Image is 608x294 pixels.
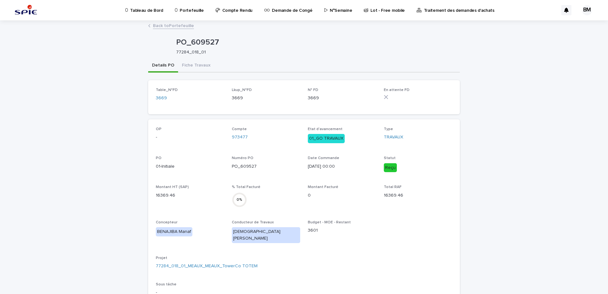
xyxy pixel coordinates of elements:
[308,156,339,160] span: Date Commande
[156,134,224,141] div: -
[384,163,397,172] div: Reçu
[308,163,376,170] p: [DATE] 00:00
[232,227,300,243] div: [DEMOGRAPHIC_DATA][PERSON_NAME]
[232,185,260,189] span: % Total Facturé
[308,95,376,101] p: 3669
[156,156,162,160] span: PO
[156,88,178,92] span: Table_N°FD
[308,134,345,143] div: 01_GO TRAVAUX
[308,88,318,92] span: N° FD
[308,185,338,189] span: Montant Facturé
[156,127,162,131] span: OP
[308,127,342,131] span: Etat d'avancement
[232,196,247,203] div: 0 %
[582,5,592,15] div: BM
[148,59,178,73] button: Details PO
[156,283,176,286] span: Sous tâche
[384,134,403,141] a: TRAVAUX
[156,185,189,189] span: Montant HT (SAP)
[308,192,376,199] p: 0
[308,227,376,234] p: 3601
[232,220,274,224] span: Conducteur de Travaux
[178,59,214,73] button: Fiche Travaux
[232,163,300,170] p: PO_609527
[156,263,258,269] a: 77284_018_01_MEAUX_MEAUX_TowerCo TOTEM
[156,256,167,260] span: Projet
[176,50,455,55] p: 77284_018_01
[232,95,300,101] p: 3669
[176,38,457,47] p: PO_609527
[156,95,167,101] a: 3669
[156,163,224,170] p: 01-Initiale
[384,156,396,160] span: Statut
[308,220,351,224] span: Budget - MOE - Restant
[232,127,247,131] span: Compte
[232,134,248,141] a: 973477
[232,88,252,92] span: Lkup_N°FD
[384,88,410,92] span: En attente FD
[384,127,393,131] span: Type
[153,22,194,29] a: Back toPortefeuille
[232,156,253,160] span: Numéro PO
[156,227,192,236] div: BENAJIBA Manaf
[156,220,177,224] span: Concepteur
[13,4,39,17] img: svstPd6MQfCT1uX1QGkG
[384,185,402,189] span: Total RAF
[156,192,224,199] p: 16369.46
[384,192,452,199] p: 16369.46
